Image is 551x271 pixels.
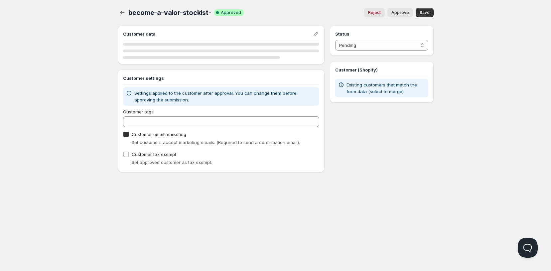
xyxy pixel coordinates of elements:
[368,10,381,15] span: Reject
[132,132,186,137] span: Customer email marketing
[132,140,300,145] span: Set customers accept marketing emails. (Required to send a confirmation email).
[132,152,176,157] span: Customer tax exempt
[123,75,320,81] h3: Customer settings
[335,67,428,73] h3: Customer (Shopify)
[346,81,425,95] p: Existing customers that match the form data (select to merge)
[128,9,211,17] span: become-a-valor-stockist-
[134,90,317,103] p: Settings applied to the customer after approval. You can change them before approving the submiss...
[221,10,241,15] span: Approved
[391,10,409,15] span: Approve
[335,31,428,37] h3: Status
[416,8,434,17] button: Save
[420,10,430,15] span: Save
[311,29,321,39] button: Edit
[518,238,538,258] iframe: Help Scout Beacon - Open
[123,31,313,37] h3: Customer data
[123,109,154,114] span: Customer tags
[132,160,212,165] span: Set approved customer as tax exempt.
[364,8,385,17] button: Reject
[387,8,413,17] button: Approve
